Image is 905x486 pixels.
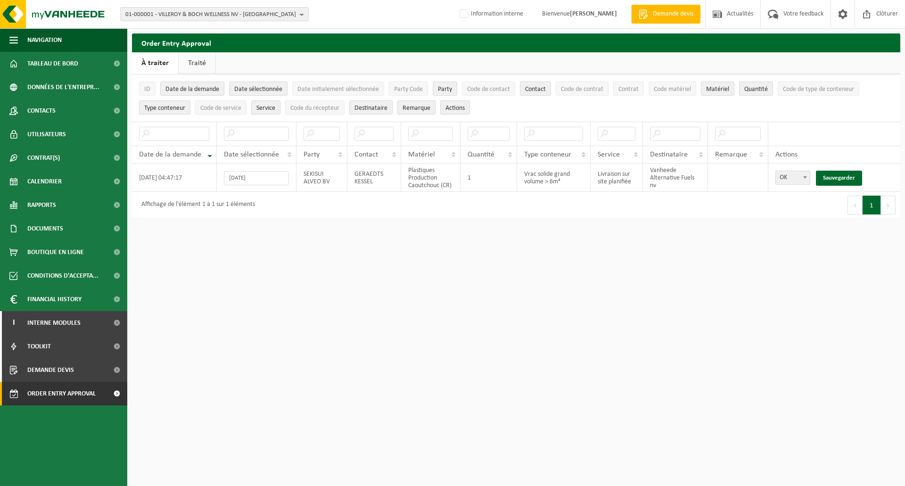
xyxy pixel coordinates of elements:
span: I [9,311,18,335]
a: Sauvegarder [816,171,862,186]
span: Contact [354,151,378,158]
button: PartyParty: Activate to sort [433,82,457,96]
span: Matériel [408,151,435,158]
span: Actions [445,105,465,112]
button: Date sélectionnéeDate sélectionnée: Activate to sort [229,82,288,96]
button: Code de contratCode de contrat: Activate to sort [556,82,609,96]
span: OK [776,171,810,184]
span: Quantité [744,86,768,93]
span: Rapports [27,193,56,217]
span: Quantité [468,151,494,158]
button: QuantitéQuantité: Activate to sort [739,82,773,96]
h2: Order Entry Approval [132,33,900,52]
a: À traiter [132,52,178,74]
span: Financial History [27,288,82,311]
td: [DATE] 04:47:17 [132,164,217,192]
a: Demande devis [631,5,700,24]
button: Date de la demandeDate de la demande: Activate to remove sorting [160,82,224,96]
span: Date sélectionnée [224,151,279,158]
button: Code du récepteurCode du récepteur: Activate to sort [285,100,345,115]
button: DestinataireDestinataire : Activate to sort [349,100,393,115]
span: Date initialement sélectionnée [297,86,379,93]
span: ID [144,86,150,93]
button: ContratContrat: Activate to sort [613,82,644,96]
span: Code de contrat [561,86,603,93]
strong: [PERSON_NAME] [570,10,617,17]
button: ServiceService: Activate to sort [251,100,280,115]
span: Contact [525,86,546,93]
button: RemarqueRemarque: Activate to sort [397,100,436,115]
button: Party CodeParty Code: Activate to sort [389,82,428,96]
td: Livraison sur site planifiée [591,164,643,192]
button: Code de type de conteneurCode de type de conteneur: Activate to sort [778,82,859,96]
td: 1 [461,164,517,192]
span: Code de contact [467,86,510,93]
span: Demande devis [27,358,74,382]
span: Contrat [618,86,639,93]
td: SEKISUI ALVEO BV [296,164,347,192]
span: Party [304,151,320,158]
span: Documents [27,217,63,240]
span: Destinataire [650,151,688,158]
a: Traité [179,52,215,74]
span: Service [598,151,620,158]
span: Party [438,86,452,93]
span: Conditions d'accepta... [27,264,99,288]
div: Affichage de l'élément 1 à 1 sur 1 éléments [137,197,255,214]
td: GERAEDTS KESSEL [347,164,401,192]
button: Code de contactCode de contact: Activate to sort [462,82,515,96]
label: Information interne [458,7,523,21]
button: Date initialement sélectionnéeDate initialement sélectionnée: Activate to sort [292,82,384,96]
span: Navigation [27,28,62,52]
span: Utilisateurs [27,123,66,146]
td: Vrac solide grand volume > 6m³ [517,164,591,192]
span: Contacts [27,99,56,123]
span: Données de l'entrepr... [27,75,99,99]
button: ContactContact: Activate to sort [520,82,551,96]
span: Date de la demande [139,151,201,158]
span: Service [256,105,275,112]
span: Contrat(s) [27,146,60,170]
span: Party Code [394,86,423,93]
span: Boutique en ligne [27,240,84,264]
span: Actions [775,151,798,158]
button: Type conteneurType conteneur: Activate to sort [139,100,190,115]
span: Tableau de bord [27,52,78,75]
button: IDID: Activate to sort [139,82,156,96]
td: Plastiques Production Caoutchouc (CR) [401,164,461,192]
button: Actions [440,100,470,115]
td: Vanheede Alternative Fuels nv [643,164,708,192]
span: Code de service [200,105,241,112]
span: Type conteneur [144,105,185,112]
span: Date sélectionnée [234,86,282,93]
span: Matériel [706,86,729,93]
span: Interne modules [27,311,81,335]
span: OK [775,171,810,185]
span: Remarque [403,105,430,112]
span: Demande devis [650,9,696,19]
button: Previous [847,196,863,214]
button: Next [881,196,896,214]
span: Date de la demande [165,86,219,93]
span: 01-000001 - VILLEROY & BOCH WELLNESS NV - [GEOGRAPHIC_DATA] [125,8,296,22]
button: Code de serviceCode de service: Activate to sort [195,100,247,115]
span: Code du récepteur [290,105,339,112]
span: Code de type de conteneur [783,86,854,93]
button: Code matérielCode matériel: Activate to sort [649,82,696,96]
button: 01-000001 - VILLEROY & BOCH WELLNESS NV - [GEOGRAPHIC_DATA] [120,7,309,21]
button: 1 [863,196,881,214]
span: Calendrier [27,170,62,193]
span: Type conteneur [524,151,571,158]
span: Code matériel [654,86,691,93]
span: Remarque [715,151,747,158]
button: MatérielMatériel: Activate to sort [701,82,734,96]
span: Order entry approval [27,382,96,405]
span: Toolkit [27,335,51,358]
span: Destinataire [354,105,387,112]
